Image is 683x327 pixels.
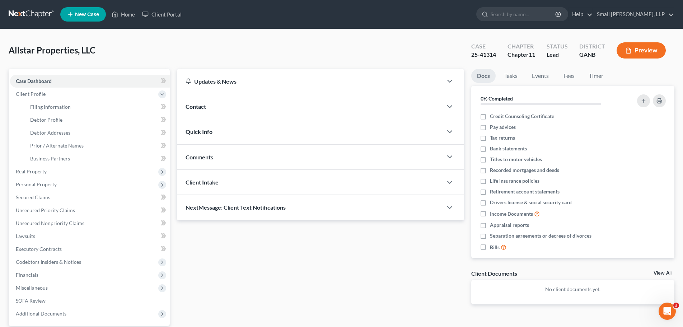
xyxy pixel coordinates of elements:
[24,139,170,152] a: Prior / Alternate Names
[16,298,46,304] span: SOFA Review
[490,123,516,131] span: Pay advices
[490,199,572,206] span: Drivers license & social security card
[139,8,185,21] a: Client Portal
[16,181,57,187] span: Personal Property
[593,8,674,21] a: Small [PERSON_NAME], LLP
[477,286,669,293] p: No client documents yet.
[490,188,560,195] span: Retirement account statements
[16,285,48,291] span: Miscellaneous
[16,259,81,265] span: Codebtors Insiders & Notices
[16,310,66,317] span: Additional Documents
[10,204,170,217] a: Unsecured Priority Claims
[10,75,170,88] a: Case Dashboard
[30,155,70,162] span: Business Partners
[16,78,52,84] span: Case Dashboard
[617,42,666,59] button: Preview
[659,303,676,320] iframe: Intercom live chat
[30,130,70,136] span: Debtor Addresses
[186,204,286,211] span: NextMessage: Client Text Notifications
[30,143,84,149] span: Prior / Alternate Names
[10,243,170,256] a: Executory Contracts
[16,207,75,213] span: Unsecured Priority Claims
[673,303,679,308] span: 2
[507,42,535,51] div: Chapter
[186,103,206,110] span: Contact
[491,8,556,21] input: Search by name...
[481,95,513,102] strong: 0% Completed
[10,294,170,307] a: SOFA Review
[24,101,170,113] a: Filing Information
[24,113,170,126] a: Debtor Profile
[75,12,99,17] span: New Case
[471,51,496,59] div: 25-41314
[471,42,496,51] div: Case
[490,156,542,163] span: Titles to motor vehicles
[490,244,500,251] span: Bills
[547,51,568,59] div: Lead
[30,117,62,123] span: Debtor Profile
[24,152,170,165] a: Business Partners
[30,104,71,110] span: Filing Information
[186,128,212,135] span: Quick Info
[490,232,591,239] span: Separation agreements or decrees of divorces
[490,167,559,174] span: Recorded mortgages and deeds
[108,8,139,21] a: Home
[186,179,219,186] span: Client Intake
[579,51,605,59] div: GANB
[10,217,170,230] a: Unsecured Nonpriority Claims
[557,69,580,83] a: Fees
[186,154,213,160] span: Comments
[490,221,529,229] span: Appraisal reports
[547,42,568,51] div: Status
[16,233,35,239] span: Lawsuits
[10,230,170,243] a: Lawsuits
[16,168,47,174] span: Real Property
[490,210,533,218] span: Income Documents
[16,194,50,200] span: Secured Claims
[186,78,434,85] div: Updates & News
[16,246,62,252] span: Executory Contracts
[507,51,535,59] div: Chapter
[471,270,517,277] div: Client Documents
[490,177,539,184] span: Life insurance policies
[490,113,554,120] span: Credit Counseling Certificate
[16,91,46,97] span: Client Profile
[16,220,84,226] span: Unsecured Nonpriority Claims
[490,134,515,141] span: Tax returns
[526,69,555,83] a: Events
[499,69,523,83] a: Tasks
[16,272,38,278] span: Financials
[10,191,170,204] a: Secured Claims
[9,45,95,55] span: Allstar Properties, LLC
[529,51,535,58] span: 11
[654,271,672,276] a: View All
[24,126,170,139] a: Debtor Addresses
[583,69,609,83] a: Timer
[471,69,496,83] a: Docs
[569,8,593,21] a: Help
[490,145,527,152] span: Bank statements
[579,42,605,51] div: District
